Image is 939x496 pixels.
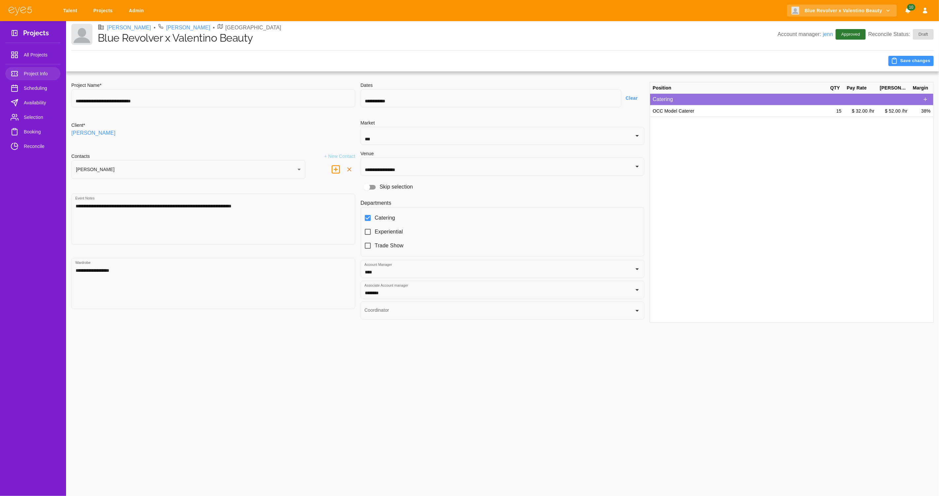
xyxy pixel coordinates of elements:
[633,131,642,140] button: Open
[650,82,828,94] div: Position
[633,265,642,274] button: Open
[361,181,644,194] div: Skip selection
[226,24,281,32] p: [GEOGRAPHIC_DATA]
[75,196,94,201] label: Event Notes
[71,129,116,137] a: [PERSON_NAME]
[124,5,151,17] a: Admin
[324,153,355,160] p: + New Contact
[361,199,644,207] h6: Departments
[915,31,932,38] span: Draft
[375,242,403,250] span: Trade Show
[5,48,60,61] a: All Projects
[907,4,915,11] span: 10
[8,6,32,16] img: eye5
[375,214,395,222] span: Catering
[828,82,844,94] div: QTY
[375,228,403,236] span: Experiential
[888,56,934,66] button: Save changes
[868,29,934,40] p: Reconcile Status:
[24,99,55,107] span: Availability
[823,31,833,37] a: jenn
[24,51,55,59] span: All Projects
[71,122,85,129] h6: Client*
[633,306,642,315] button: Open
[71,160,305,179] div: [PERSON_NAME]
[75,260,91,265] label: Wardrobe
[5,67,60,80] a: Project Info
[24,142,55,150] span: Reconcile
[328,162,343,177] button: delete
[24,113,55,121] span: Selection
[844,105,877,117] div: $ 32.00 /hr
[837,31,864,38] span: Approved
[5,111,60,124] a: Selection
[5,96,60,109] a: Availability
[633,285,642,295] button: Open
[23,29,49,39] h3: Projects
[361,150,374,158] h6: Venue
[71,153,90,160] h6: Contacts
[89,5,119,17] a: Projects
[877,105,910,117] div: $ 52.00 /hr
[166,24,210,32] a: [PERSON_NAME]
[24,84,55,92] span: Scheduling
[24,70,55,78] span: Project Info
[828,105,844,117] div: 15
[787,5,897,17] button: Blue Revolver x Valentino Beauty
[343,163,355,175] button: delete
[361,120,644,127] h6: Market
[653,95,920,103] p: Catering
[910,82,933,94] div: Margin
[877,82,910,94] div: [PERSON_NAME]
[365,283,408,288] label: Associate Account manager
[902,5,914,17] button: Notifications
[98,32,778,44] h1: Blue Revolver x Valentino Beauty
[5,140,60,153] a: Reconcile
[361,82,644,89] h6: Dates
[844,82,877,94] div: Pay Rate
[24,128,55,136] span: Booking
[621,92,644,104] button: Clear
[5,125,60,138] a: Booking
[633,162,642,171] button: Open
[920,94,931,105] button: Add Position
[71,24,92,45] img: Client logo
[910,105,933,117] div: 38%
[650,105,828,117] div: OCC Model Caterer
[71,82,355,89] h6: Project Name*
[59,5,84,17] a: Talent
[154,24,156,32] li: •
[5,82,60,95] a: Scheduling
[920,94,931,105] div: outlined button group
[365,262,392,267] label: Account Manager
[778,30,833,38] p: Account manager:
[791,7,799,15] img: Client logo
[107,24,151,32] a: [PERSON_NAME]
[213,24,215,32] li: •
